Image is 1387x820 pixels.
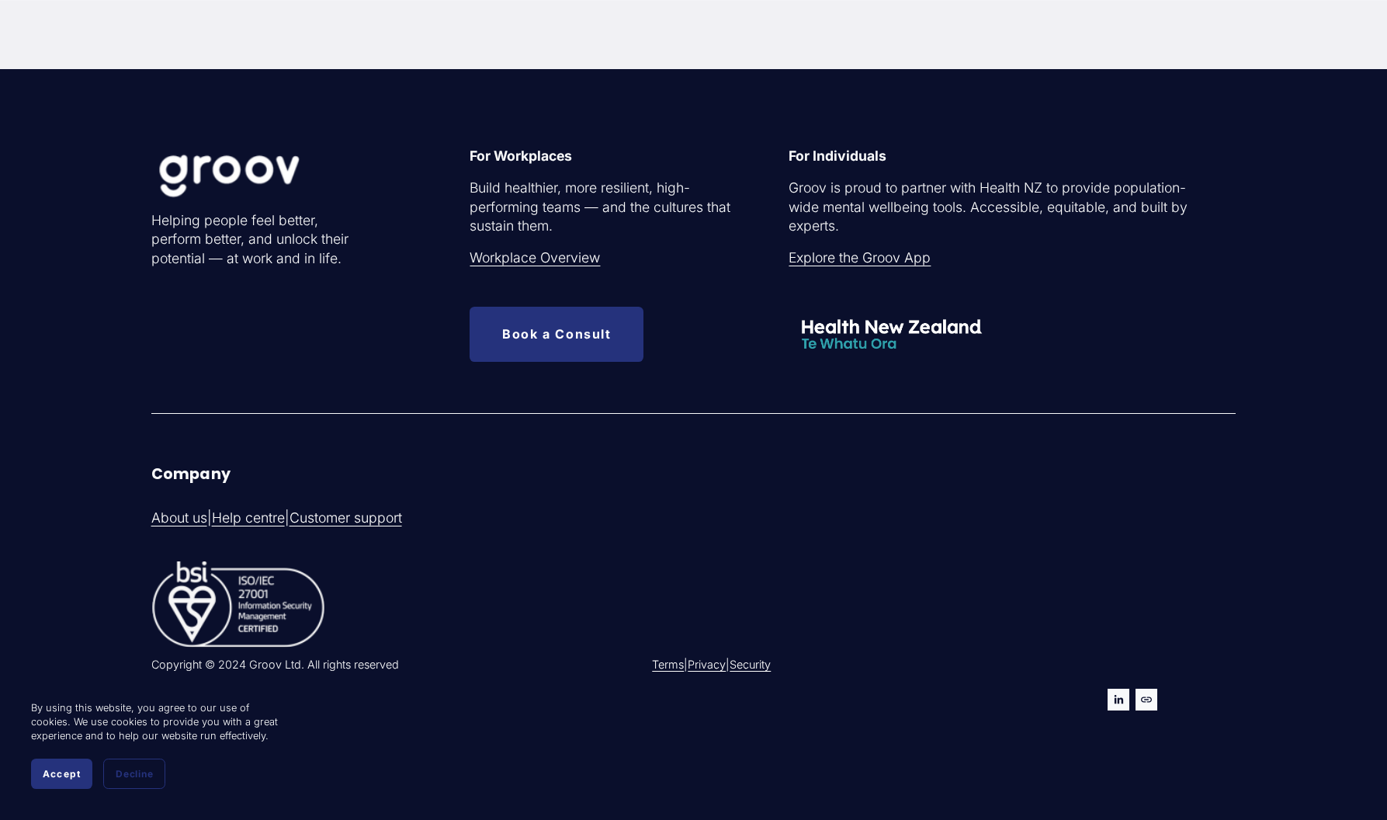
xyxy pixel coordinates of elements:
a: LinkedIn [1108,689,1129,711]
p: Groov is proud to partner with Health NZ to provide population-wide mental wellbeing tools. Acces... [789,179,1190,236]
strong: For Workplaces [470,148,572,164]
strong: For Individuals [789,148,886,164]
a: Workplace Overview [470,248,600,268]
p: Helping people feel better, perform better, and unlock their potential — at work and in life. [151,211,371,269]
p: Copyright © 2024 Groov Ltd. All rights reserved [151,657,689,672]
a: Terms [652,657,684,672]
p: | | [151,509,689,528]
p: | | [652,657,1008,672]
span: Decline [116,768,153,780]
a: Customer support [290,509,402,528]
a: Security [730,657,771,672]
a: About us [151,509,207,528]
button: Decline [103,759,165,789]
button: Accept [31,759,92,789]
section: Cookie banner [16,686,295,804]
a: Privacy [688,657,726,672]
a: Book a Consult [470,307,643,362]
p: By using this website, you agree to our use of cookies. We use cookies to provide you with a grea... [31,701,279,743]
p: Build healthier, more resilient, high-performing teams — and the cultures that sustain them. [470,179,734,236]
a: Explore the Groov App [789,248,931,268]
a: Help centre [212,509,285,528]
strong: Company [151,464,231,485]
a: URL [1136,689,1157,711]
span: Accept [43,768,81,780]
